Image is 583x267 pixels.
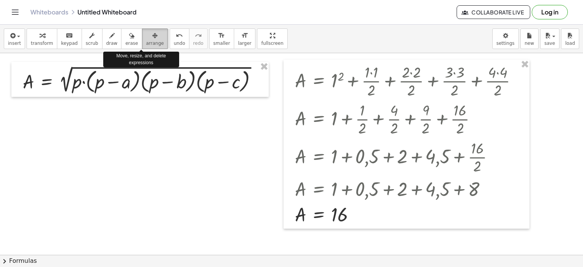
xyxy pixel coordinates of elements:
[540,28,559,49] button: save
[520,28,539,49] button: new
[492,28,519,49] button: settings
[257,28,287,49] button: fullscreen
[61,41,78,46] span: keypad
[463,9,524,16] span: Collaborate Live
[82,28,102,49] button: scrub
[57,28,82,49] button: keyboardkeypad
[241,31,248,40] i: format_size
[261,41,283,46] span: fullscreen
[176,31,183,40] i: undo
[121,28,142,49] button: erase
[525,41,534,46] span: new
[146,41,164,46] span: arrange
[8,41,21,46] span: insert
[30,8,68,16] a: Whiteboards
[218,31,225,40] i: format_size
[66,31,73,40] i: keyboard
[189,28,208,49] button: redoredo
[174,41,185,46] span: undo
[125,41,138,46] span: erase
[4,28,25,49] button: insert
[561,28,579,49] button: load
[193,41,203,46] span: redo
[31,41,53,46] span: transform
[213,41,230,46] span: smaller
[9,6,21,18] button: Toggle navigation
[27,28,57,49] button: transform
[234,28,255,49] button: format_sizelarger
[142,28,168,49] button: arrange
[238,41,251,46] span: larger
[103,52,179,67] div: Move, resize, and delete expressions
[106,41,118,46] span: draw
[209,28,234,49] button: format_sizesmaller
[86,41,98,46] span: scrub
[544,41,555,46] span: save
[195,31,202,40] i: redo
[565,41,575,46] span: load
[532,5,568,19] button: Log in
[496,41,515,46] span: settings
[102,28,122,49] button: draw
[457,5,530,19] button: Collaborate Live
[170,28,189,49] button: undoundo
